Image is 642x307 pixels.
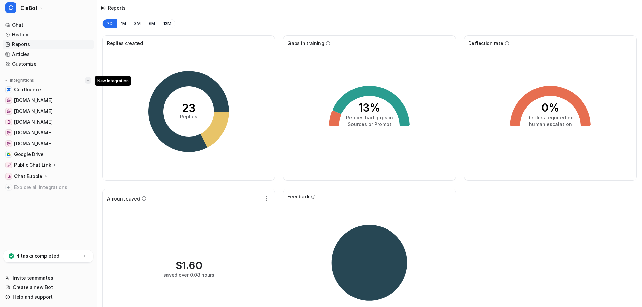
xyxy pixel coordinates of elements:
[108,4,126,11] div: Reports
[7,109,11,113] img: cieblink.com
[14,97,52,104] span: [DOMAIN_NAME]
[14,140,52,147] span: [DOMAIN_NAME]
[182,259,202,271] span: 1.60
[14,119,52,125] span: [DOMAIN_NAME]
[14,162,51,168] p: Public Chat Link
[3,106,94,116] a: cieblink.com[DOMAIN_NAME]
[3,85,94,94] a: ConfluenceConfluence
[541,101,559,114] tspan: 0%
[3,273,94,283] a: Invite teammates
[3,20,94,30] a: Chat
[287,40,324,47] span: Gaps in training
[7,174,11,178] img: Chat Bubble
[3,292,94,302] a: Help and support
[3,139,94,148] a: software.ciemetric.com[DOMAIN_NAME]
[529,121,572,127] tspan: human escalation
[14,173,42,180] p: Chat Bubble
[3,30,94,39] a: History
[107,195,140,202] span: Amount saved
[3,40,94,49] a: Reports
[7,152,11,156] img: Google Drive
[117,19,130,28] button: 1M
[3,128,94,137] a: ciemetric.com[DOMAIN_NAME]
[20,3,38,13] span: CieBot
[468,40,503,47] span: Deflection rate
[95,76,131,86] span: New Integration
[3,150,94,159] a: Google DriveGoogle Drive
[527,115,573,120] tspan: Replies required no
[3,183,94,192] a: Explore all integrations
[4,78,9,83] img: expand menu
[145,19,159,28] button: 6M
[180,114,197,119] tspan: Replies
[3,77,36,84] button: Integrations
[159,19,175,28] button: 12M
[3,96,94,105] a: cienapps.com[DOMAIN_NAME]
[3,283,94,292] a: Create a new Bot
[358,101,380,114] tspan: 13%
[7,142,11,146] img: software.ciemetric.com
[86,78,90,83] img: menu_add.svg
[7,163,11,167] img: Public Chat Link
[182,101,196,115] tspan: 23
[14,182,91,193] span: Explore all integrations
[16,253,59,259] p: 4 tasks completed
[348,121,391,127] tspan: Sources or Prompt
[7,98,11,102] img: cienapps.com
[102,19,117,28] button: 7D
[5,184,12,191] img: explore all integrations
[163,271,214,278] div: saved over 0.08 hours
[14,86,41,93] span: Confluence
[14,108,52,115] span: [DOMAIN_NAME]
[5,2,16,13] span: C
[107,40,143,47] span: Replies created
[3,59,94,69] a: Customize
[7,120,11,124] img: app.cieblink.com
[10,78,34,83] p: Integrations
[130,19,145,28] button: 3M
[346,115,393,120] tspan: Replies had gaps in
[3,50,94,59] a: Articles
[7,131,11,135] img: ciemetric.com
[3,117,94,127] a: app.cieblink.com[DOMAIN_NAME]
[176,259,202,271] div: $
[7,88,11,92] img: Confluence
[287,193,310,200] span: Feedback
[14,129,52,136] span: [DOMAIN_NAME]
[14,151,44,158] span: Google Drive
